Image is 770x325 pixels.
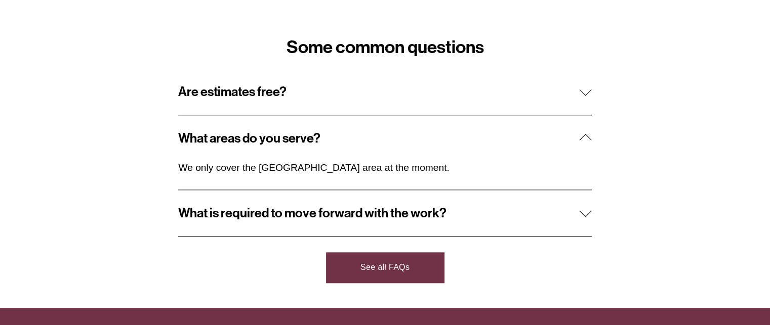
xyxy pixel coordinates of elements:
[178,84,579,100] span: Are estimates free?
[178,69,591,115] button: Are estimates free?
[178,130,579,146] span: What areas do you serve?
[178,115,591,161] button: What areas do you serve?
[178,161,591,190] div: What areas do you serve?
[178,190,591,236] button: What is required to move forward with the work?
[178,161,467,175] p: We only cover the [GEOGRAPHIC_DATA] area at the moment.
[178,205,579,221] span: What is required to move forward with the work?
[326,252,444,283] a: See all FAQs
[178,38,591,57] h3: Some common questions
